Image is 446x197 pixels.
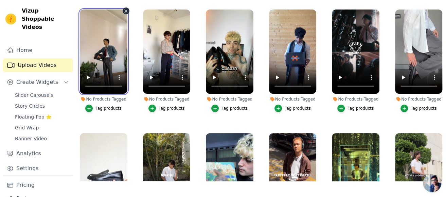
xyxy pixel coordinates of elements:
[3,43,73,57] a: Home
[347,106,374,111] div: Tag products
[76,40,112,44] div: Keywords by Traffic
[411,106,437,111] div: Tag products
[159,106,185,111] div: Tag products
[269,96,317,102] div: No Products Tagged
[11,123,73,132] a: Grid Wrap
[143,96,191,102] div: No Products Tagged
[16,78,58,86] span: Create Widgets
[15,135,47,142] span: Banner Video
[15,113,52,120] span: Floating-Pop ⭐
[3,75,73,89] button: Create Widgets
[274,105,311,112] button: Tag products
[11,11,16,16] img: logo_orange.svg
[5,14,16,24] img: Vizup
[19,11,33,16] div: v 4.0.25
[11,134,73,143] a: Banner Video
[400,105,437,112] button: Tag products
[337,105,374,112] button: Tag products
[15,124,39,131] span: Grid Wrap
[3,58,73,72] a: Upload Videos
[11,101,73,111] a: Story Circles
[95,106,122,111] div: Tag products
[148,105,185,112] button: Tag products
[20,39,25,45] img: tab_domain_overview_orange.svg
[69,39,74,45] img: tab_keywords_by_traffic_grey.svg
[85,105,122,112] button: Tag products
[206,96,253,102] div: No Products Tagged
[123,7,129,14] button: Video Delete
[3,162,73,175] a: Settings
[221,106,248,111] div: Tag products
[285,106,311,111] div: Tag products
[11,90,73,100] a: Slider Carousels
[22,7,70,31] span: Vizup Shoppable Videos
[395,96,443,102] div: No Products Tagged
[3,147,73,160] a: Analytics
[11,18,16,23] img: website_grey.svg
[80,96,127,102] div: No Products Tagged
[423,174,441,192] a: Open chat
[15,92,53,98] span: Slider Carousels
[332,96,379,102] div: No Products Tagged
[3,178,73,192] a: Pricing
[27,40,61,44] div: Domain Overview
[15,103,45,109] span: Story Circles
[211,105,248,112] button: Tag products
[11,112,73,122] a: Floating-Pop ⭐
[18,18,75,23] div: Domain: [DOMAIN_NAME]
